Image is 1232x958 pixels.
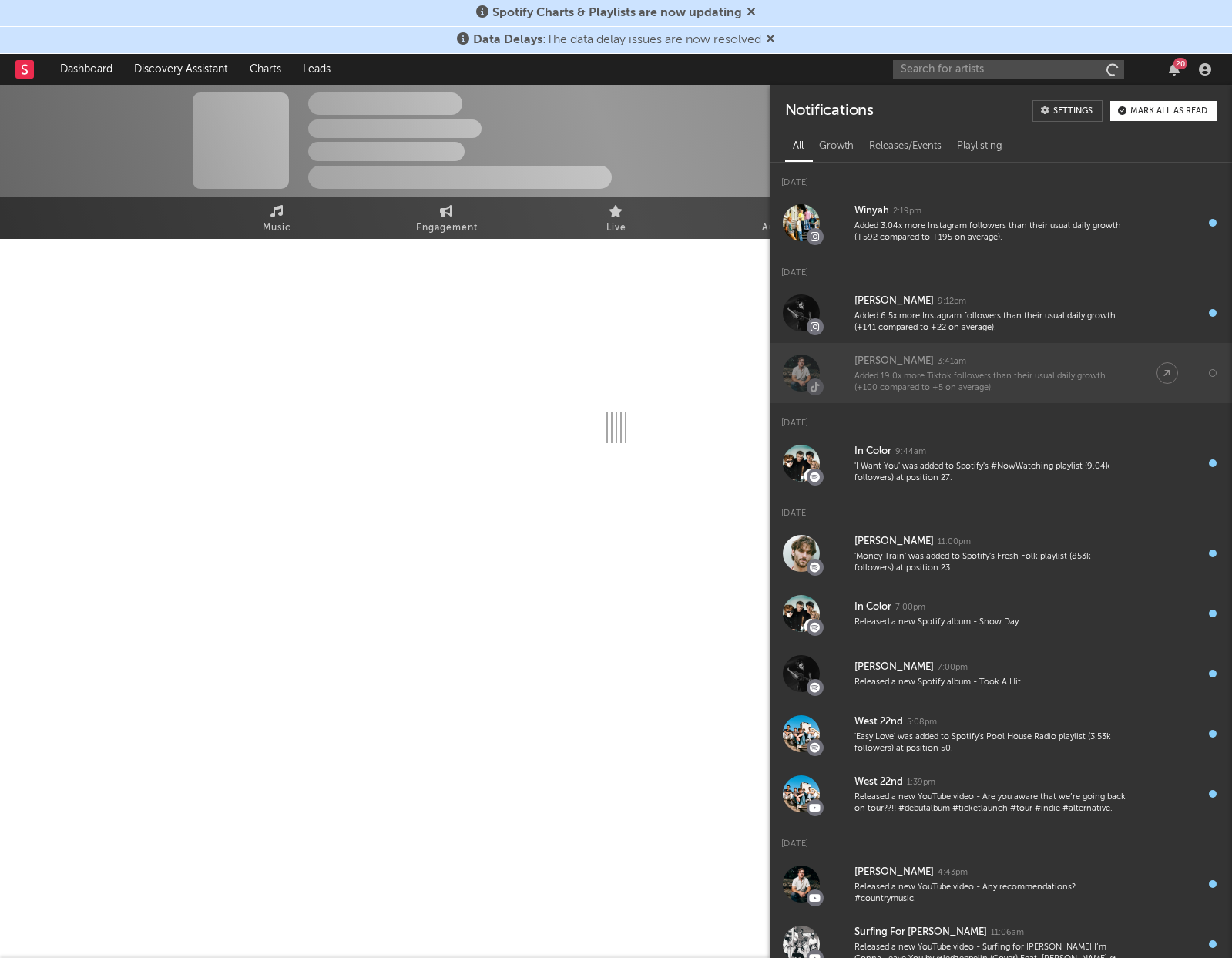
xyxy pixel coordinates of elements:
[938,867,968,879] div: 4:43pm
[770,193,1232,253] a: Winyah2:19pmAdded 3.04x more Instagram followers than their usual daily growth (+592 compared to ...
[701,197,871,239] a: Audience
[854,923,987,942] div: Surfing For [PERSON_NAME]
[770,764,1232,824] a: West 22nd1:39pmReleased a new YouTube video - Are you aware that we’re going back on tour??!! #de...
[854,292,934,311] div: [PERSON_NAME]
[854,461,1126,485] div: 'I Want You' was added to Spotify's #NowWatching playlist (9.04k followers) at position 27.
[473,34,542,46] span: Data Delays
[532,197,701,239] a: Live
[854,792,1126,815] div: Released a new YouTube video - Are you aware that we’re going back on tour??!! #debutalbum #ticke...
[362,197,532,239] a: Engagement
[854,533,934,551] div: [PERSON_NAME]
[938,296,966,308] div: 9:12pm
[770,824,1232,854] div: [DATE]
[854,677,1126,688] div: Released a new Spotify album - Took A Hit.
[991,927,1024,939] div: 11:06am
[770,253,1232,283] div: [DATE]
[938,536,971,548] div: 11:00pm
[770,163,1232,193] div: [DATE]
[770,433,1232,493] a: In Color9:44am'I Want You' was added to Spotify's #NowWatching playlist (9.04k followers) at posi...
[770,644,1232,704] a: [PERSON_NAME]7:00pmReleased a new Spotify album - Took A Hit.
[770,493,1232,523] div: [DATE]
[292,54,341,85] a: Leads
[1173,58,1187,69] div: 20
[854,658,934,677] div: [PERSON_NAME]
[193,197,362,239] a: Music
[854,371,1126,395] div: Added 19.0x more Tiktok followers than their usual daily growth (+100 compared to +5 on average).
[907,777,935,788] div: 1:39pm
[854,311,1126,334] div: Added 6.5x more Instagram followers than their usual daily growth (+141 compared to +22 on average).
[1053,107,1093,116] div: Settings
[907,717,937,728] div: 5:08pm
[854,863,934,882] div: [PERSON_NAME]
[766,34,775,46] span: Dismiss
[492,7,742,19] span: Spotify Charts & Playlists are now updating
[770,283,1232,343] a: [PERSON_NAME]9:12pmAdded 6.5x more Instagram followers than their usual daily growth (+141 compar...
[263,219,291,237] span: Music
[854,882,1126,906] div: Released a new YouTube video - Any recommendations? #countrymusic.
[861,133,949,160] div: Releases/Events
[949,133,1010,160] div: Playlisting
[854,202,889,220] div: Winyah
[893,206,921,217] div: 2:19pm
[770,403,1232,433] div: [DATE]
[854,442,891,461] div: In Color
[895,446,926,458] div: 9:44am
[854,617,1126,628] div: Released a new Spotify album - Snow Day.
[938,662,968,674] div: 7:00pm
[854,713,903,731] div: West 22nd
[1130,107,1207,116] div: Mark all as read
[785,100,874,122] div: Notifications
[785,133,811,160] div: All
[239,54,292,85] a: Charts
[770,704,1232,764] a: West 22nd5:08pm'Easy Love' was added to Spotify's Pool House Radio playlist (3.53k followers) at ...
[854,551,1126,575] div: 'Money Train' was added to Spotify's Fresh Folk playlist (853k followers) at position 23.
[770,854,1232,914] a: [PERSON_NAME]4:43pmReleased a new YouTube video - Any recommendations? #countrymusic.
[1032,100,1103,122] a: Settings
[606,219,626,237] span: Live
[895,602,925,613] div: 7:00pm
[811,133,861,160] div: Growth
[416,219,478,237] span: Engagement
[938,356,966,368] div: 3:41am
[854,773,903,792] div: West 22nd
[762,219,809,237] span: Audience
[123,54,239,85] a: Discovery Assistant
[893,60,1124,79] input: Search for artists
[854,352,934,371] div: [PERSON_NAME]
[770,343,1232,403] a: [PERSON_NAME]3:41amAdded 19.0x more Tiktok followers than their usual daily growth (+100 compared...
[854,731,1126,755] div: 'Easy Love' was added to Spotify's Pool House Radio playlist (3.53k followers) at position 50.
[854,598,891,617] div: In Color
[854,220,1126,244] div: Added 3.04x more Instagram followers than their usual daily growth (+592 compared to +195 on aver...
[1110,101,1217,121] button: Mark all as read
[49,54,123,85] a: Dashboard
[1169,63,1180,76] button: 20
[770,523,1232,583] a: [PERSON_NAME]11:00pm'Money Train' was added to Spotify's Fresh Folk playlist (853k followers) at ...
[473,34,761,46] span: : The data delay issues are now resolved
[747,7,756,19] span: Dismiss
[770,583,1232,644] a: In Color7:00pmReleased a new Spotify album - Snow Day.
